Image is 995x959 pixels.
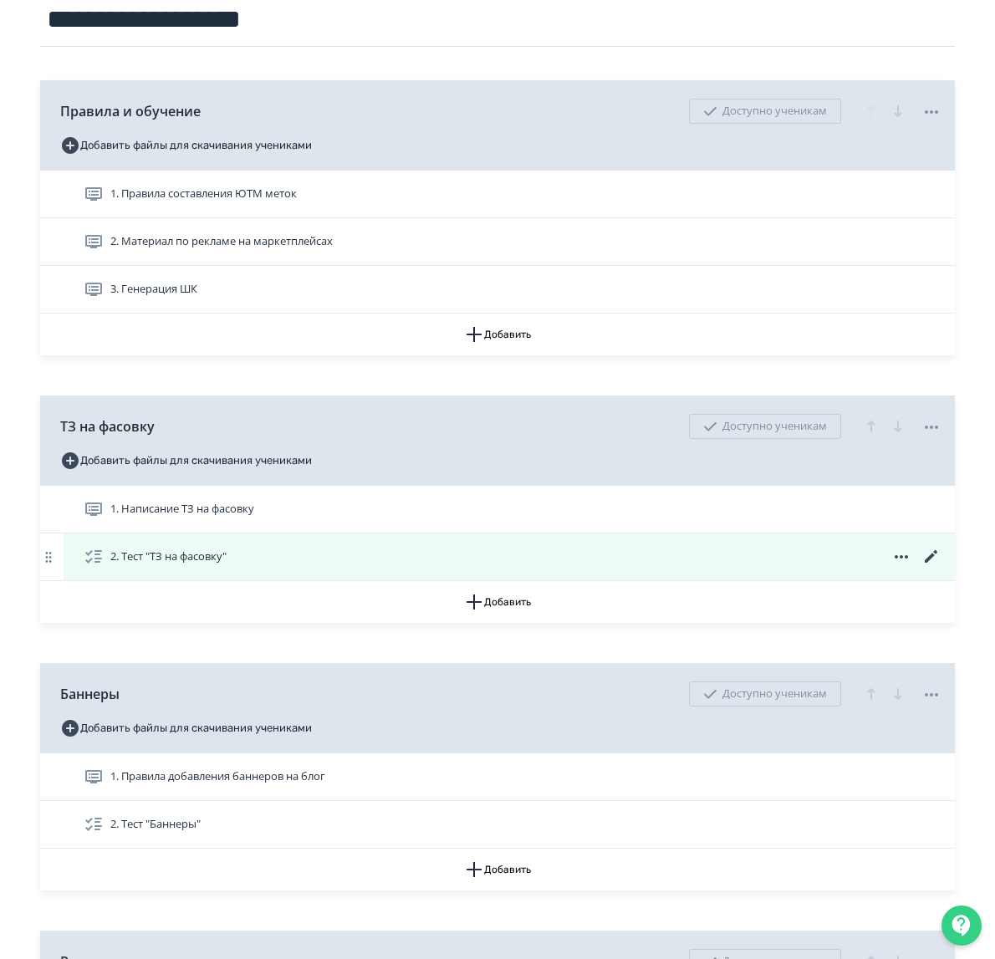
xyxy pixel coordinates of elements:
[110,548,227,565] span: 2. Тест "ТЗ на фасовку"
[110,233,333,250] span: 2. Материал по рекламе на маркетплейсах
[40,581,955,623] button: Добавить
[110,501,254,518] span: 1. Написание ТЗ на фасовку
[689,681,841,706] div: Доступно ученикам
[40,753,955,801] div: 1. Правила добавления баннеров на блог
[110,186,297,202] span: 1. Правила составления ЮТМ меток
[40,849,955,890] button: Добавить
[60,715,312,742] button: Добавить файлы для скачивания учениками
[60,416,155,436] span: ТЗ на фасовку
[60,132,312,159] button: Добавить файлы для скачивания учениками
[40,171,955,218] div: 1. Правила составления ЮТМ меток
[40,486,955,533] div: 1. Написание ТЗ на фасовку
[40,314,955,355] button: Добавить
[689,414,841,439] div: Доступно ученикам
[60,684,120,704] span: Баннеры
[60,447,312,474] button: Добавить файлы для скачивания учениками
[110,768,325,785] span: 1. Правила добавления баннеров на блог
[40,266,955,314] div: 3. Генерация ШК
[110,281,197,298] span: 3. Генерация ШК
[110,816,201,833] span: 2. Тест "Баннеры"
[40,218,955,266] div: 2. Материал по рекламе на маркетплейсах
[40,533,955,581] div: 2. Тест "ТЗ на фасовку"
[689,99,841,124] div: Доступно ученикам
[40,801,955,849] div: 2. Тест "Баннеры"
[60,101,201,121] span: Правила и обучение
